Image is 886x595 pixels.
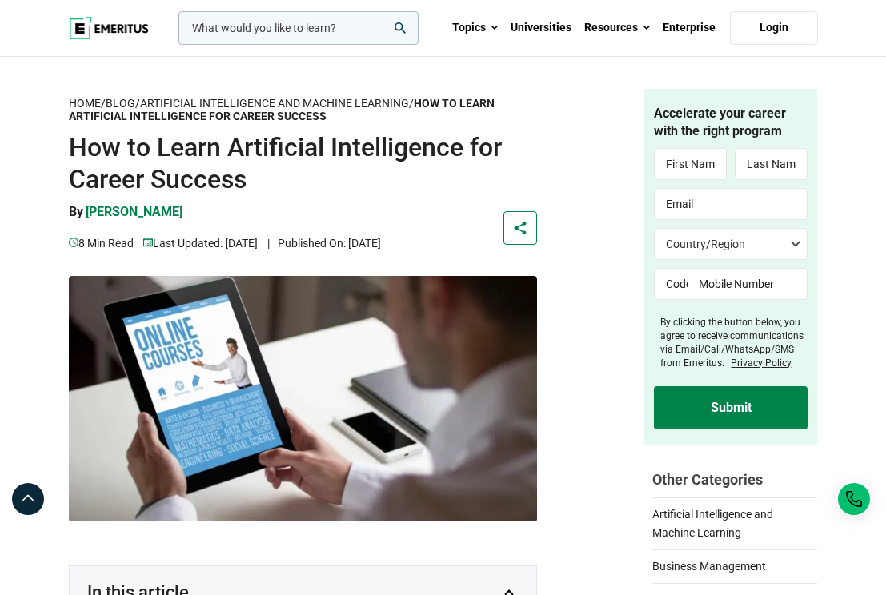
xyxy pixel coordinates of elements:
[69,234,134,252] p: 8 min read
[688,268,808,300] input: Mobile Number
[654,268,688,300] input: Code
[652,497,817,541] a: Artificial Intelligence and Machine Learning
[69,238,78,247] img: video-views
[178,11,419,45] input: woocommerce-product-search-field-0
[731,357,791,369] a: Privacy Policy
[86,203,182,221] p: [PERSON_NAME]
[69,276,538,521] img: How to Learn Artificial Intelligence for Career Success | Artificial Intelligence | Emeritus
[652,549,817,575] a: Business Management
[69,204,83,219] span: By
[654,228,808,260] select: Country
[69,97,101,110] a: Home
[735,148,808,180] input: Last Name
[654,105,808,141] h4: Accelerate your career with the right program
[267,234,381,252] p: Published On: [DATE]
[86,203,182,234] a: [PERSON_NAME]
[69,97,495,123] span: / / /
[730,11,818,45] a: Login
[267,237,270,250] span: |
[143,238,153,247] img: video-views
[106,97,135,110] a: Blog
[654,386,808,429] input: Submit
[654,148,727,180] input: First Name
[140,97,409,110] a: Artificial Intelligence and Machine Learning
[143,234,258,252] p: Last Updated: [DATE]
[69,131,538,195] h1: How to Learn Artificial Intelligence for Career Success
[654,188,808,220] input: Email
[69,97,495,123] strong: How to Learn Artificial Intelligence for Career Success
[660,316,808,369] label: By clicking the button below, you agree to receive communications via Email/Call/WhatsApp/SMS fro...
[652,469,817,489] h2: Other Categories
